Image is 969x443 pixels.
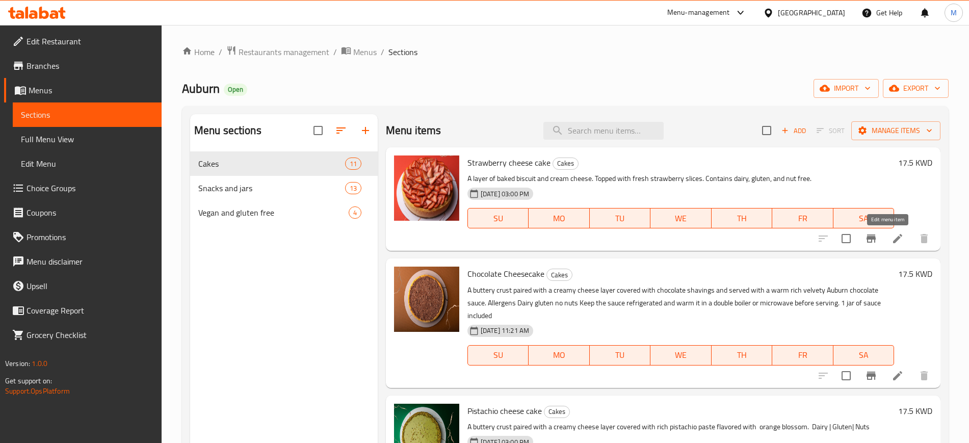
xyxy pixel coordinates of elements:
[345,158,361,170] div: items
[4,274,162,298] a: Upsell
[32,357,47,370] span: 1.0.0
[892,370,904,382] a: Edit menu item
[4,176,162,200] a: Choice Groups
[756,120,777,141] span: Select section
[27,329,153,341] span: Grocery Checklist
[4,78,162,102] a: Menus
[4,200,162,225] a: Coupons
[219,46,222,58] li: /
[190,176,378,200] div: Snacks and jars13
[912,363,936,388] button: delete
[544,406,569,418] span: Cakes
[394,267,459,332] img: Chocolate Cheesecake
[833,345,894,366] button: SA
[4,249,162,274] a: Menu disclaimer
[891,82,940,95] span: export
[547,269,572,281] span: Cakes
[898,155,932,170] h6: 17.5 KWD
[772,345,833,366] button: FR
[349,208,361,218] span: 4
[716,211,768,226] span: TH
[190,147,378,229] nav: Menu sections
[546,269,572,281] div: Cakes
[777,123,810,139] button: Add
[346,184,361,193] span: 13
[650,345,711,366] button: WE
[822,82,871,95] span: import
[5,374,52,387] span: Get support on:
[837,348,890,362] span: SA
[654,348,707,362] span: WE
[859,124,932,137] span: Manage items
[467,266,544,281] span: Chocolate Cheesecake
[898,404,932,418] h6: 17.5 KWD
[837,211,890,226] span: SA
[778,7,845,18] div: [GEOGRAPHIC_DATA]
[190,200,378,225] div: Vegan and gluten free4
[835,365,857,386] span: Select to update
[477,326,533,335] span: [DATE] 11:21 AM
[654,211,707,226] span: WE
[543,122,664,140] input: search
[198,158,345,170] span: Cakes
[529,345,589,366] button: MO
[590,345,650,366] button: TU
[27,35,153,47] span: Edit Restaurant
[777,123,810,139] span: Add item
[239,46,329,58] span: Restaurants management
[772,208,833,228] button: FR
[182,77,220,100] span: Auburn
[329,118,353,143] span: Sort sections
[190,151,378,176] div: Cakes11
[851,121,940,140] button: Manage items
[667,7,730,19] div: Menu-management
[27,304,153,317] span: Coverage Report
[13,127,162,151] a: Full Menu View
[533,211,585,226] span: MO
[21,133,153,145] span: Full Menu View
[224,85,247,94] span: Open
[198,206,349,219] div: Vegan and gluten free
[353,46,377,58] span: Menus
[951,7,957,18] span: M
[590,208,650,228] button: TU
[544,406,570,418] div: Cakes
[5,384,70,398] a: Support.OpsPlatform
[13,151,162,176] a: Edit Menu
[198,182,345,194] span: Snacks and jars
[394,155,459,221] img: Strawberry cheese cake
[4,29,162,54] a: Edit Restaurant
[467,421,894,433] p: A buttery crust paired with a creamy cheese layer covered with rich pistachio paste flavored with...
[21,158,153,170] span: Edit Menu
[345,182,361,194] div: items
[529,208,589,228] button: MO
[182,46,215,58] a: Home
[333,46,337,58] li: /
[859,363,883,388] button: Branch-specific-item
[27,280,153,292] span: Upsell
[353,118,378,143] button: Add section
[467,284,894,322] p: A buttery crust paired with a creamy cheese layer covered with chocolate shavings and served with...
[712,208,772,228] button: TH
[346,159,361,169] span: 11
[472,348,525,362] span: SU
[4,54,162,78] a: Branches
[4,225,162,249] a: Promotions
[349,206,361,219] div: items
[21,109,153,121] span: Sections
[712,345,772,366] button: TH
[650,208,711,228] button: WE
[4,298,162,323] a: Coverage Report
[898,267,932,281] h6: 17.5 KWD
[814,79,879,98] button: import
[553,158,578,169] span: Cakes
[182,45,949,59] nav: breadcrumb
[386,123,441,138] h2: Menu items
[27,255,153,268] span: Menu disclaimer
[533,348,585,362] span: MO
[27,182,153,194] span: Choice Groups
[472,211,525,226] span: SU
[477,189,533,199] span: [DATE] 03:00 PM
[27,206,153,219] span: Coupons
[594,211,646,226] span: TU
